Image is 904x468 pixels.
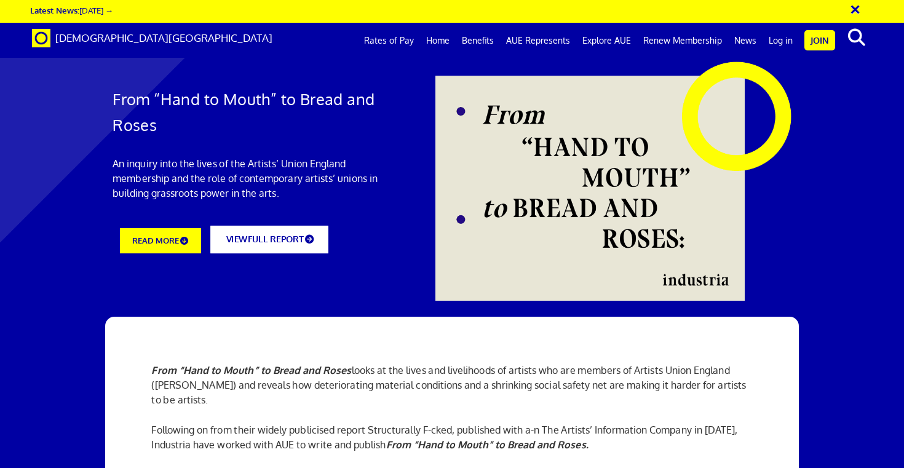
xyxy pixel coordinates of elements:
strong: From “Hand to Mouth” to Bread and Roses [151,364,351,376]
a: Rates of Pay [358,25,420,56]
button: search [838,25,875,50]
a: AUE Represents [500,25,576,56]
h1: From “Hand to Mouth” to Bread and Roses [113,86,384,138]
a: Latest News:[DATE] → [30,5,113,15]
a: Renew Membership [637,25,728,56]
a: Join [804,30,835,50]
a: Brand [DEMOGRAPHIC_DATA][GEOGRAPHIC_DATA] [23,23,282,54]
span: [DEMOGRAPHIC_DATA][GEOGRAPHIC_DATA] [55,31,272,44]
a: Home [420,25,456,56]
a: News [728,25,763,56]
span: VIEW [226,234,248,245]
a: VIEWFULL REPORT [211,226,329,253]
p: looks at the lives and livelihoods of artists who are members of Artists Union England ([PERSON_N... [151,363,752,407]
p: An inquiry into the lives of the Artists’ Union England membership and the role of contemporary a... [113,156,384,200]
a: Benefits [456,25,500,56]
strong: Latest News: [30,5,79,15]
strong: From “Hand to Mouth” to Bread and Roses. [386,438,589,451]
a: READ MORE [120,228,201,253]
a: Explore AUE [576,25,637,56]
a: Log in [763,25,799,56]
p: Following on from their widely publicised report Structurally F-cked, published with a-n The Arti... [151,422,752,452]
